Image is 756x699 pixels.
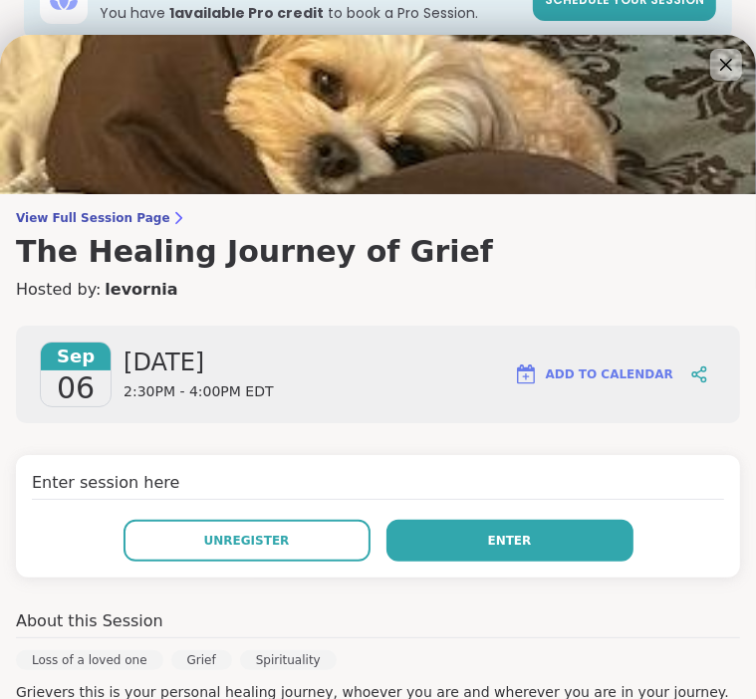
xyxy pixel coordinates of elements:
button: Unregister [124,520,371,562]
h3: The Healing Journey of Grief [16,234,740,270]
div: Grief [171,650,232,670]
h4: About this Session [16,609,163,633]
span: Add to Calendar [546,365,673,383]
span: View Full Session Page [16,210,740,226]
span: 06 [57,370,95,406]
button: Enter [386,520,633,562]
button: Add to Calendar [505,350,682,398]
span: Sep [41,343,111,370]
div: Spirituality [240,650,337,670]
span: Unregister [204,532,290,550]
span: 2:30PM - 4:00PM EDT [124,382,274,402]
a: levornia [105,278,177,302]
a: View Full Session PageThe Healing Journey of Grief [16,210,740,270]
h3: You have to book a Pro Session. [100,3,521,23]
span: Enter [488,532,532,550]
h4: Hosted by: [16,278,740,302]
b: 1 available Pro credit [169,3,324,23]
h4: Enter session here [32,471,724,500]
img: ShareWell Logomark [514,362,538,386]
span: [DATE] [124,347,274,378]
div: Loss of a loved one [16,650,163,670]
